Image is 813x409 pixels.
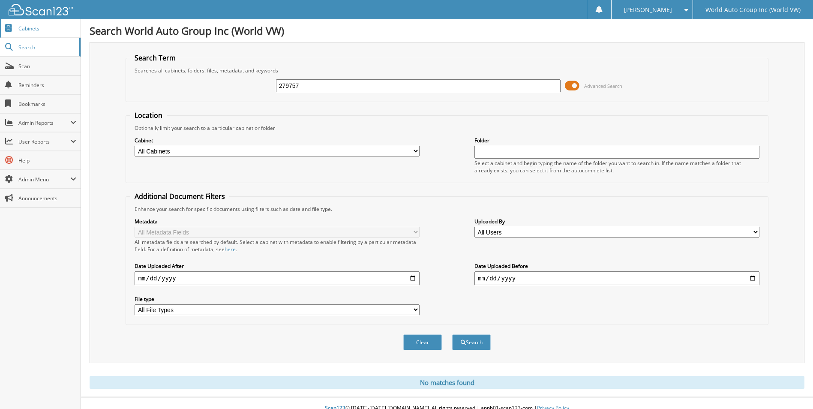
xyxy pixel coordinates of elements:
[135,262,420,270] label: Date Uploaded After
[135,137,420,144] label: Cabinet
[474,137,759,144] label: Folder
[18,44,75,51] span: Search
[135,295,420,303] label: File type
[135,271,420,285] input: start
[474,159,759,174] div: Select a cabinet and begin typing the name of the folder you want to search in. If the name match...
[452,334,491,350] button: Search
[474,262,759,270] label: Date Uploaded Before
[135,238,420,253] div: All metadata fields are searched by default. Select a cabinet with metadata to enable filtering b...
[130,192,229,201] legend: Additional Document Filters
[18,195,76,202] span: Announcements
[18,138,70,145] span: User Reports
[130,124,763,132] div: Optionally limit your search to a particular cabinet or folder
[90,24,804,38] h1: Search World Auto Group Inc (World VW)
[18,81,76,89] span: Reminders
[130,111,167,120] legend: Location
[584,83,622,89] span: Advanced Search
[90,376,804,389] div: No matches found
[9,4,73,15] img: scan123-logo-white.svg
[130,67,763,74] div: Searches all cabinets, folders, files, metadata, and keywords
[18,119,70,126] span: Admin Reports
[474,218,759,225] label: Uploaded By
[18,176,70,183] span: Admin Menu
[624,7,672,12] span: [PERSON_NAME]
[18,100,76,108] span: Bookmarks
[18,157,76,164] span: Help
[130,205,763,213] div: Enhance your search for specific documents using filters such as date and file type.
[130,53,180,63] legend: Search Term
[474,271,759,285] input: end
[135,218,420,225] label: Metadata
[705,7,801,12] span: World Auto Group Inc (World VW)
[18,63,76,70] span: Scan
[18,25,76,32] span: Cabinets
[225,246,236,253] a: here
[403,334,442,350] button: Clear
